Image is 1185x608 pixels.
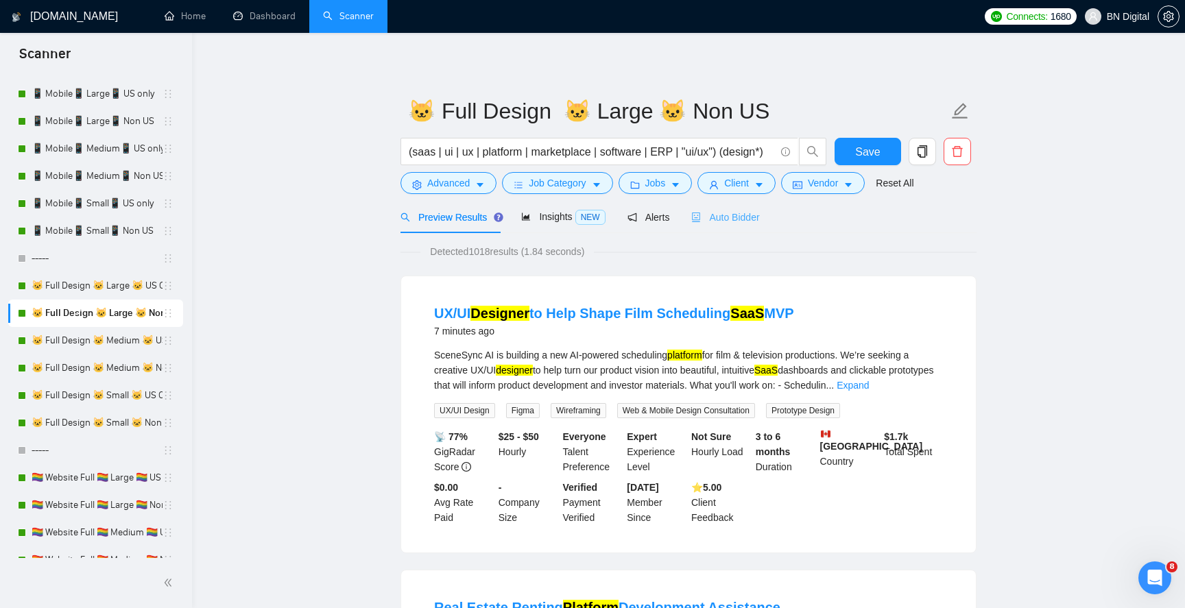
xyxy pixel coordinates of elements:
button: settingAdvancedcaret-down [400,172,496,194]
span: holder [163,88,173,99]
b: Verified [563,482,598,493]
a: searchScanner [323,10,374,22]
span: folder [630,180,640,190]
span: caret-down [592,180,601,190]
a: homeHome [165,10,206,22]
div: Duration [753,429,817,474]
span: Prototype Design [766,403,840,418]
li: 🐱 Full Design 🐱 Small 🐱 Non US [8,409,183,437]
span: holder [163,226,173,236]
span: copy [909,145,935,158]
li: 📱 Mobile📱 Small📱 Non US [8,217,183,245]
span: holder [163,116,173,127]
a: ----- [32,437,163,464]
div: SceneSync AI is building a new AI-powered scheduling for film & television productions. We’re see... [434,348,943,393]
span: holder [163,363,173,374]
img: logo [12,6,21,28]
span: caret-down [754,180,764,190]
span: holder [163,472,173,483]
li: 📱 Mobile📱 Medium📱 US only [8,135,183,162]
span: search [800,145,826,158]
img: 🇨🇦 [821,429,830,439]
div: Experience Level [624,429,689,474]
a: Expand [837,380,869,391]
b: 📡 77% [434,431,468,442]
span: holder [163,500,173,511]
span: Advanced [427,175,470,191]
span: search [400,212,410,222]
a: 📱 Mobile📱 Medium📱 Non US [32,162,163,190]
b: Not Sure [691,431,731,442]
input: Scanner name... [408,94,948,128]
span: holder [163,171,173,182]
li: 📱 Mobile📱 Large📱 US only [8,80,183,108]
span: ... [826,380,835,391]
span: holder [163,253,173,264]
a: Reset All [876,175,913,191]
button: folderJobscaret-down [619,172,693,194]
span: Figma [506,403,540,418]
span: bars [514,180,523,190]
a: 🏳️‍🌈 Website Full 🏳️‍🌈 Large 🏳️‍🌈 Non US [32,491,163,519]
span: holder [163,143,173,154]
span: Save [855,143,880,160]
mark: SaaS [730,306,764,321]
button: search [799,138,826,165]
span: Auto Bidder [691,212,759,223]
span: holder [163,308,173,319]
li: 🐱 Full Design 🐱 Large 🐱 Non US [8,300,183,327]
span: user [1088,12,1098,21]
li: 📱 Mobile📱 Medium📱 Non US [8,162,183,190]
li: ----- [8,245,183,272]
li: 📱 Mobile📱 Large📱 Non US [8,108,183,135]
a: 📱 Mobile📱 Medium📱 US only [32,135,163,162]
div: Country [817,429,882,474]
mark: designer [496,365,533,376]
li: 🐱 Full Design 🐱 Large 🐱 US Only [8,272,183,300]
span: Insights [521,211,605,222]
span: idcard [793,180,802,190]
b: $0.00 [434,482,458,493]
a: ----- [32,245,163,272]
a: 📱 Mobile📱 Large📱 US only [32,80,163,108]
span: NEW [575,210,606,225]
span: Scanner [8,44,82,73]
span: delete [944,145,970,158]
a: dashboardDashboard [233,10,296,22]
b: ⭐️ 5.00 [691,482,721,493]
span: caret-down [475,180,485,190]
li: 🏳️‍🌈 Website Full 🏳️‍🌈 Medium 🏳️‍🌈 Non US [8,546,183,574]
span: user [709,180,719,190]
b: [GEOGRAPHIC_DATA] [820,429,923,452]
div: Avg Rate Paid [431,480,496,525]
span: info-circle [781,147,790,156]
span: Connects: [1006,9,1047,24]
button: delete [944,138,971,165]
span: Job Category [529,175,586,191]
li: ----- [8,437,183,464]
span: area-chart [521,212,531,221]
li: 🐱 Full Design 🐱 Small 🐱 US Only [8,382,183,409]
a: 🏳️‍🌈 Website Full 🏳️‍🌈 Medium 🏳️‍🌈 US Only [32,519,163,546]
span: Jobs [645,175,666,191]
span: setting [1158,11,1179,22]
a: 🐱 Full Design 🐱 Medium 🐱 Non US [32,354,163,382]
span: Preview Results [400,212,499,223]
a: UX/UIDesignerto Help Shape Film SchedulingSaaSMVP [434,306,794,321]
span: Wireframing [551,403,606,418]
iframe: Intercom live chat [1138,561,1171,594]
div: Talent Preference [560,429,625,474]
span: holder [163,280,173,291]
li: 🏳️‍🌈 Website Full 🏳️‍🌈 Large 🏳️‍🌈 US Only [8,464,183,491]
span: robot [691,212,701,222]
a: 🐱 Full Design 🐱 Large 🐱 US Only [32,272,163,300]
span: Vendor [808,175,838,191]
a: 🐱 Full Design 🐱 Large 🐱 Non US [32,300,163,327]
a: 🐱 Full Design 🐱 Small 🐱 Non US [32,409,163,437]
b: - [499,482,502,493]
div: Client Feedback [689,480,753,525]
span: holder [163,198,173,209]
b: Everyone [563,431,606,442]
span: UX/UI Design [434,403,495,418]
span: Web & Mobile Design Consultation [617,403,755,418]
